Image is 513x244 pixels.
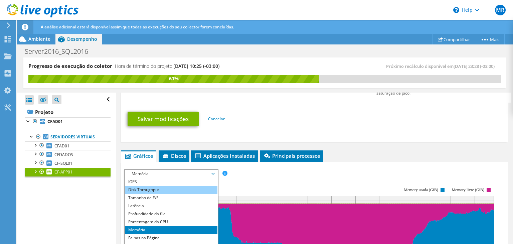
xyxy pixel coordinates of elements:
span: Principais processos [263,152,320,159]
span: Gráficos [124,152,153,159]
span: CF-SQL01 [54,160,72,166]
a: CFAD01 [25,141,111,150]
span: CFAD01 [54,143,69,149]
span: Ambiente [28,36,50,42]
a: Servidores virtuais [25,133,111,141]
li: Latência [125,202,217,210]
a: Projeto [25,107,111,117]
span: MR [495,5,506,15]
li: IOPS [125,178,217,186]
b: CFAD01 [47,119,63,124]
span: Memória [128,170,214,178]
li: Porcentagem da CPU [125,218,217,226]
a: Cancelar [208,116,225,122]
a: CFDADOS [25,150,111,159]
a: Mais [475,34,505,44]
h1: Server2016_SQL2016 [22,48,99,55]
text: Memory usada (GiB) [404,188,439,192]
span: Desempenho [67,36,97,42]
a: CF-SQL01 [25,159,111,167]
svg: \n [453,7,459,13]
span: Discos [162,152,186,159]
text: Memory livre (GiB) [452,188,484,192]
li: Disk Throughput [125,186,217,194]
span: [DATE] 10:25 (-03:00) [173,63,219,69]
li: Tamanho de E/S [125,194,217,202]
li: Memória [125,226,217,234]
span: Aplicações Instaladas [194,152,255,159]
span: CFDADOS [54,152,73,157]
a: CFAD01 [25,117,111,126]
span: [DATE] 23:28 (-03:00) [454,63,495,69]
div: 61% [28,75,319,82]
li: Profundidade da fila [125,210,217,218]
a: CF-APP01 [25,168,111,176]
a: Salvar modificações [128,112,199,126]
a: Compartilhar [433,34,475,44]
span: A análise adicional estará disponível assim que todas as execuções do seu collector forem concluí... [41,24,234,30]
span: Próximo recálculo disponível em [386,63,498,69]
span: CF-APP01 [54,169,72,175]
li: Falhas na Página [125,234,217,242]
h4: Hora de término do projeto: [115,63,219,70]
